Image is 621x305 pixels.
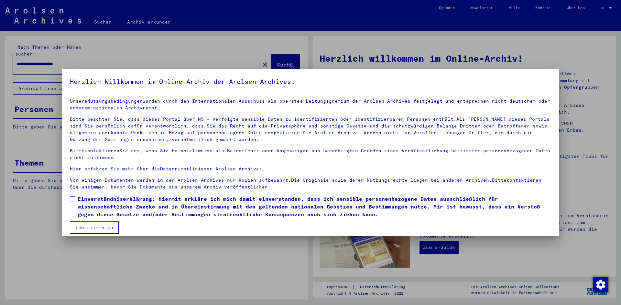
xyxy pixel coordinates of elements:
[70,166,551,172] p: Hier erfahren Sie mehr über die der Arolsen Archives.
[593,277,608,292] div: Zustimmung ändern
[593,277,608,292] img: Zustimmung ändern
[70,116,551,143] p: Bitte beachten Sie, dass dieses Portal über NS - Verfolgte sensible Daten zu identifizierten oder...
[70,76,551,87] h5: Herzlich Willkommen im Online-Archiv der Arolsen Archives.
[70,147,551,161] p: Bitte Sie uns, wenn Sie beispielsweise als Betroffener oder Angehöriger aus berechtigten Gründen ...
[87,98,143,104] a: Nutzungsbedingungen
[84,148,119,154] a: kontaktieren
[70,177,541,190] a: kontaktieren Sie uns
[78,195,551,218] span: Einverständniserklärung: Hiermit erkläre ich mich damit einverstanden, dass ich sensible personen...
[70,177,551,190] p: Von einigen Dokumenten werden in den Arolsen Archives nur Kopien aufbewahrt.Die Originale sowie d...
[70,221,119,234] button: Ich stimme zu
[160,166,204,172] a: Datenrichtlinie
[70,98,551,111] p: Unsere wurden durch den Internationalen Ausschuss als oberstes Leitungsgremium der Arolsen Archiv...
